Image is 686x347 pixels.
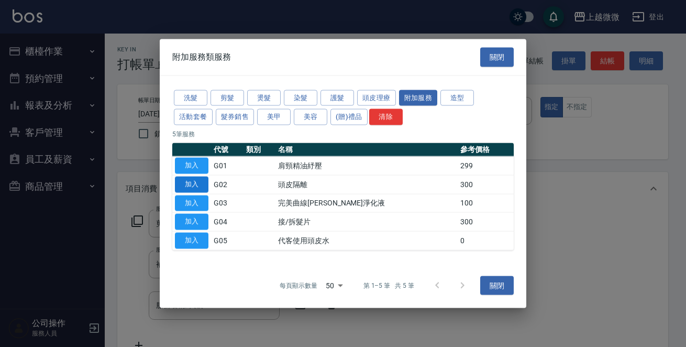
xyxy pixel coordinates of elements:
button: 染髮 [284,90,317,106]
th: 名稱 [275,143,458,157]
span: 附加服務類服務 [172,52,231,62]
td: G05 [211,231,244,250]
td: 完美曲線[PERSON_NAME]淨化液 [275,194,458,213]
button: 髮券銷售 [216,109,255,125]
button: 剪髮 [211,90,244,106]
button: 加入 [175,214,208,230]
td: 代客使用頭皮水 [275,231,458,250]
th: 類別 [244,143,276,157]
button: 造型 [440,90,474,106]
td: 300 [458,212,514,231]
button: 附加服務 [399,90,438,106]
button: 關閉 [480,48,514,67]
button: 護髮 [320,90,354,106]
button: (贈)禮品 [330,109,368,125]
td: 頭皮隔離 [275,175,458,194]
button: 關閉 [480,276,514,295]
button: 加入 [175,195,208,211]
td: 肩頸精油紓壓 [275,156,458,175]
td: 100 [458,194,514,213]
button: 美甲 [257,109,291,125]
td: G01 [211,156,244,175]
button: 洗髮 [174,90,207,106]
div: 50 [322,271,347,299]
td: G02 [211,175,244,194]
button: 加入 [175,176,208,192]
td: 300 [458,175,514,194]
td: G03 [211,194,244,213]
p: 每頁顯示數量 [280,280,317,290]
button: 加入 [175,158,208,174]
button: 頭皮理療 [357,90,396,106]
th: 參考價格 [458,143,514,157]
p: 第 1–5 筆 共 5 筆 [363,280,414,290]
td: 299 [458,156,514,175]
td: G04 [211,212,244,231]
button: 燙髮 [247,90,281,106]
td: 0 [458,231,514,250]
button: 清除 [369,109,403,125]
button: 美容 [294,109,327,125]
button: 活動套餐 [174,109,213,125]
button: 加入 [175,233,208,249]
td: 接/拆髮片 [275,212,458,231]
p: 5 筆服務 [172,129,514,139]
th: 代號 [211,143,244,157]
